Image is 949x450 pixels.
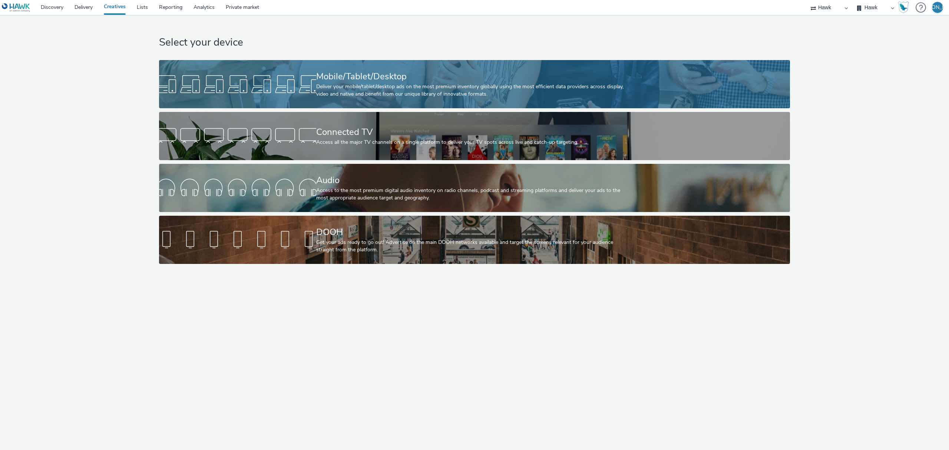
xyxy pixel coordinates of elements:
img: Hawk Academy [898,1,909,13]
div: Get your ads ready to go out! Advertise on the main DOOH networks available and target the screen... [316,239,630,254]
a: Hawk Academy [898,1,912,13]
a: DOOHGet your ads ready to go out! Advertise on the main DOOH networks available and target the sc... [159,216,790,264]
div: Mobile/Tablet/Desktop [316,70,630,83]
a: Connected TVAccess all the major TV channels on a single platform to deliver your TV spots across... [159,112,790,160]
div: Access all the major TV channels on a single platform to deliver your TV spots across live and ca... [316,139,630,146]
div: Audio [316,174,630,187]
img: undefined Logo [2,3,30,12]
div: Connected TV [316,126,630,139]
div: Deliver your mobile/tablet/desktop ads on the most premium inventory globally using the most effi... [316,83,630,98]
h1: Select your device [159,36,790,50]
div: Access to the most premium digital audio inventory on radio channels, podcast and streaming platf... [316,187,630,202]
div: DOOH [316,226,630,239]
a: AudioAccess to the most premium digital audio inventory on radio channels, podcast and streaming ... [159,164,790,212]
a: Mobile/Tablet/DesktopDeliver your mobile/tablet/desktop ads on the most premium inventory globall... [159,60,790,108]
